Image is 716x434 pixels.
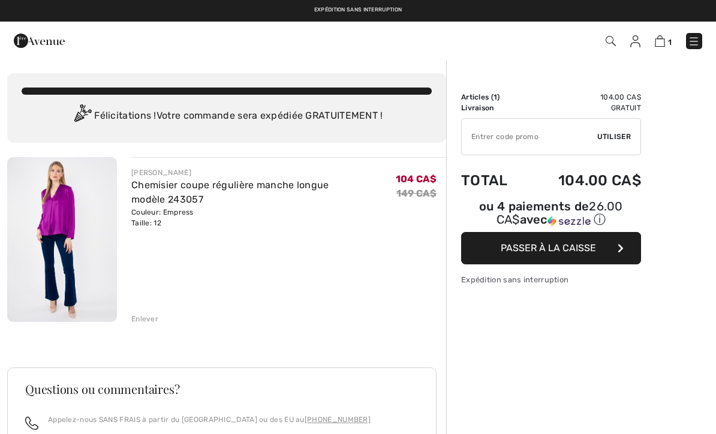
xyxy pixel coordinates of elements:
[655,35,665,47] img: Panier d'achat
[462,119,597,155] input: Code promo
[48,414,371,425] p: Appelez-nous SANS FRAIS à partir du [GEOGRAPHIC_DATA] ou des EU au
[526,103,641,113] td: Gratuit
[25,417,38,430] img: call
[461,201,641,228] div: ou 4 paiements de avec
[606,36,616,46] img: Recherche
[526,160,641,201] td: 104.00 CA$
[22,104,432,128] div: Félicitations ! Votre commande sera expédiée GRATUITEMENT !
[461,274,641,285] div: Expédition sans interruption
[461,92,526,103] td: Articles ( )
[655,34,672,48] a: 1
[461,232,641,264] button: Passer à la caisse
[547,216,591,227] img: Sezzle
[668,38,672,47] span: 1
[70,104,94,128] img: Congratulation2.svg
[688,35,700,47] img: Menu
[131,314,158,324] div: Enlever
[461,103,526,113] td: Livraison
[396,188,437,199] s: 149 CA$
[526,92,641,103] td: 104.00 CA$
[461,160,526,201] td: Total
[305,415,371,424] a: [PHONE_NUMBER]
[501,242,596,254] span: Passer à la caisse
[461,201,641,232] div: ou 4 paiements de26.00 CA$avecSezzle Cliquez pour en savoir plus sur Sezzle
[396,173,437,185] span: 104 CA$
[494,93,497,101] span: 1
[131,179,329,205] a: Chemisier coupe régulière manche longue modèle 243057
[14,29,65,53] img: 1ère Avenue
[131,167,396,178] div: [PERSON_NAME]
[14,34,65,46] a: 1ère Avenue
[7,157,117,322] img: Chemisier coupe régulière manche longue modèle 243057
[131,207,396,228] div: Couleur: Empress Taille: 12
[597,131,631,142] span: Utiliser
[630,35,640,47] img: Mes infos
[497,199,623,227] span: 26.00 CA$
[25,383,419,395] h3: Questions ou commentaires?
